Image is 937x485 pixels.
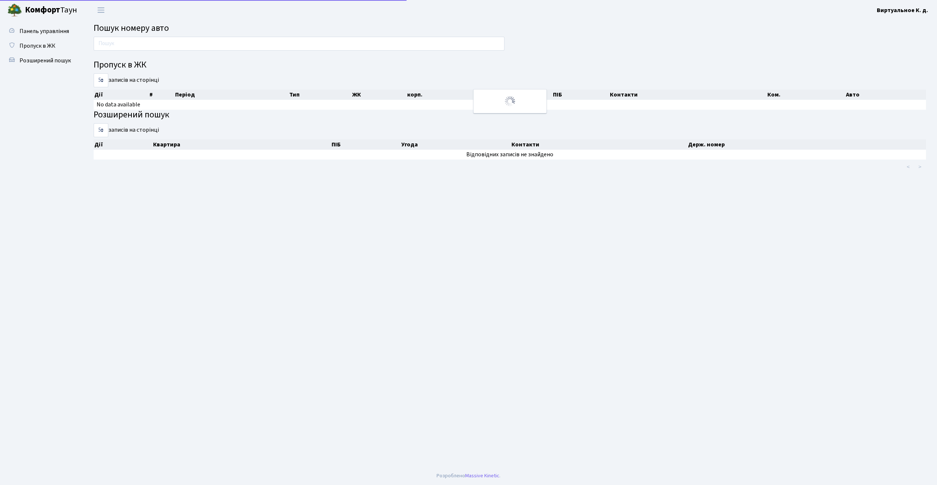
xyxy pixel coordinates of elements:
[92,4,110,16] button: Переключити навігацію
[94,73,108,87] select: записів на сторінці
[94,150,926,160] td: Відповідних записів не знайдено
[4,24,77,39] a: Панель управління
[609,90,767,100] th: Контакти
[149,90,174,100] th: #
[94,37,504,51] input: Пошук
[437,472,500,480] div: Розроблено .
[4,39,77,53] a: Пропуск в ЖК
[25,4,60,16] b: Комфорт
[4,53,77,68] a: Розширений пошук
[94,60,926,70] h4: Пропуск в ЖК
[351,90,406,100] th: ЖК
[845,90,926,100] th: Авто
[94,22,169,34] span: Пошук номеру авто
[401,139,511,150] th: Угода
[687,139,926,150] th: Держ. номер
[465,472,499,479] a: Massive Kinetic
[504,95,516,107] img: Обробка...
[94,123,159,137] label: записів на сторінці
[552,90,609,100] th: ПІБ
[877,6,928,14] b: Виртуальное К. д.
[19,42,55,50] span: Пропуск в ЖК
[94,139,152,150] th: Дії
[877,6,928,15] a: Виртуальное К. д.
[331,139,401,150] th: ПІБ
[511,139,687,150] th: Контакти
[406,90,497,100] th: корп.
[94,110,926,120] h4: Розширений пошук
[25,4,77,17] span: Таун
[94,100,926,110] td: No data available
[94,90,149,100] th: Дії
[152,139,331,150] th: Квартира
[767,90,845,100] th: Ком.
[289,90,351,100] th: Тип
[94,123,108,137] select: записів на сторінці
[94,73,159,87] label: записів на сторінці
[19,27,69,35] span: Панель управління
[7,3,22,18] img: logo.png
[174,90,289,100] th: Період
[19,56,71,65] span: Розширений пошук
